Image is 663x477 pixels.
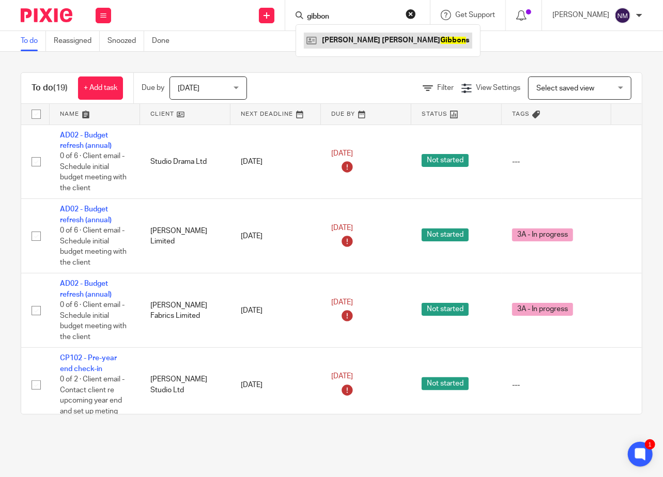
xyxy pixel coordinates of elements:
[437,84,454,91] span: Filter
[60,227,127,266] span: 0 of 6 · Client email - Schedule initial budget meeting with the client
[152,31,177,51] a: Done
[60,132,112,149] a: AD02 - Budget refresh (annual)
[331,150,353,157] span: [DATE]
[140,273,230,348] td: [PERSON_NAME] Fabrics Limited
[422,154,469,167] span: Not started
[230,273,321,348] td: [DATE]
[60,355,117,372] a: CP102 - Pre-year end check-in
[60,280,112,298] a: AD02 - Budget refresh (annual)
[178,85,199,92] span: [DATE]
[512,157,601,167] div: ---
[512,111,530,117] span: Tags
[536,85,594,92] span: Select saved view
[60,301,127,341] span: 0 of 6 · Client email - Schedule initial budget meeting with the client
[512,303,573,316] span: 3A - In progress
[331,224,353,232] span: [DATE]
[645,439,655,450] div: 1
[476,84,520,91] span: View Settings
[60,376,125,415] span: 0 of 2 · Client email - Contact client re upcoming year end and set up meting
[54,31,100,51] a: Reassigned
[512,380,601,390] div: ---
[78,76,123,100] a: + Add task
[60,206,112,223] a: AD02 - Budget refresh (annual)
[21,8,72,22] img: Pixie
[455,11,495,19] span: Get Support
[230,199,321,273] td: [DATE]
[422,228,469,241] span: Not started
[552,10,609,20] p: [PERSON_NAME]
[140,199,230,273] td: [PERSON_NAME] Limited
[60,152,127,192] span: 0 of 6 · Client email - Schedule initial budget meeting with the client
[512,228,573,241] span: 3A - In progress
[406,9,416,19] button: Clear
[614,7,631,24] img: svg%3E
[331,373,353,380] span: [DATE]
[140,125,230,199] td: Studio Drama Ltd
[422,303,469,316] span: Not started
[140,348,230,422] td: [PERSON_NAME] Studio Ltd
[21,31,46,51] a: To do
[32,83,68,94] h1: To do
[422,377,469,390] span: Not started
[331,299,353,306] span: [DATE]
[142,83,164,93] p: Due by
[107,31,144,51] a: Snoozed
[306,12,399,22] input: Search
[230,348,321,422] td: [DATE]
[53,84,68,92] span: (19)
[230,125,321,199] td: [DATE]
